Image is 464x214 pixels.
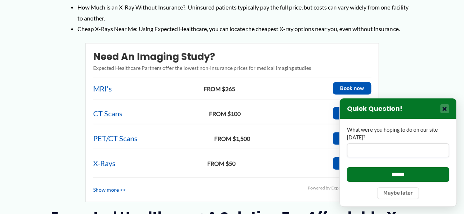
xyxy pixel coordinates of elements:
[77,2,413,23] li: How Much is an X-Ray Without Insurance?: Uninsured patients typically pay the full price, but cos...
[117,158,325,169] span: FROM $50
[93,132,138,145] a: PET/CT Scans
[77,23,413,34] li: Cheap X-Rays Near Me: Using Expected Healthcare, you can locate the cheapest X-ray options near y...
[93,185,126,195] a: Show more >>
[114,83,325,94] span: FROM $265
[347,126,449,141] label: What were you hoping to do on our site [DATE]?
[440,104,449,113] button: Close
[333,157,371,170] button: Book now
[308,184,371,192] div: Powered by Expected Healthcare
[93,63,371,73] p: Expected Healthcare Partners offer the lowest non-insurance prices for medical imaging studies
[93,51,371,63] h2: Need an imaging study?
[377,187,419,199] button: Maybe later
[93,107,123,120] a: CT Scans
[139,133,325,144] span: FROM $1,500
[93,82,112,95] a: MRI's
[124,108,325,119] span: FROM $100
[333,107,371,120] button: Book now
[347,105,402,113] h3: Quick Question!
[333,82,371,95] button: Book now
[333,132,371,145] button: Book now
[93,157,116,170] a: X-Rays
